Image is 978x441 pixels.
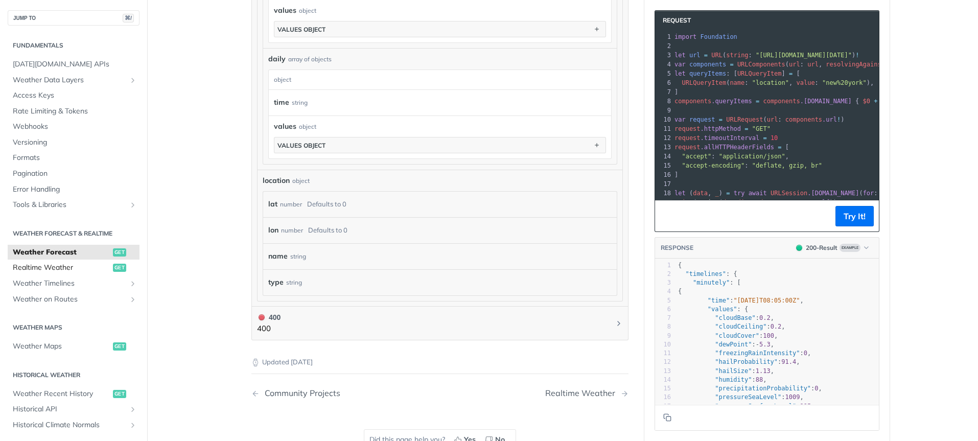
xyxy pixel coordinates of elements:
span: UTF8 [797,199,811,206]
button: Show subpages for Tools & Libraries [129,201,137,209]
span: ! [855,52,859,59]
div: 17 [655,402,671,411]
span: Webhooks [13,122,137,132]
span: Error Handling [13,184,137,195]
div: 13 [655,143,672,152]
div: 15 [655,384,671,393]
span: .allHTTPHeaderFields [701,144,775,151]
a: Rate Limiting & Tokens [8,104,139,119]
span: : { [678,306,748,313]
span: "application/json" [719,153,785,160]
span: : , [678,393,804,401]
div: 4 [655,60,672,69]
label: lat [268,197,277,212]
span: = [789,70,793,77]
span: , [708,190,711,197]
span: URLQueryItem [682,79,726,86]
span: try [734,190,745,197]
div: Defaults to 0 [307,197,346,212]
div: 12 [655,133,672,143]
span: : [800,61,804,68]
button: JUMP TO⌘/ [8,10,139,26]
span: : , [678,358,800,365]
button: values object [274,137,606,153]
span: Weather Recent History [13,389,110,399]
span: ( [763,116,766,123]
span: 1009 [785,393,800,401]
div: 9 [655,106,672,115]
span: as [782,199,789,206]
span: : [778,116,781,123]
span: "location" [752,79,789,86]
span: : [752,199,756,206]
span: Foundation [701,33,737,40]
span: daily [268,54,286,64]
span: Tools & Libraries [13,200,126,210]
span: { [678,288,682,295]
button: Copy to clipboard [660,410,674,425]
span: : , [678,376,767,383]
a: Next Page: Realtime Weather [545,388,628,398]
a: Pagination [8,166,139,181]
button: RESPONSE [660,243,694,253]
span: [DATE][DOMAIN_NAME] APIs [13,59,137,69]
span: for [863,190,874,197]
span: : , [678,341,774,348]
span: import [674,33,696,40]
span: "cloudCeiling" [715,323,766,330]
button: 400 400400 [257,312,623,335]
span: "GET" [752,125,771,132]
div: 400 [257,312,281,323]
button: Copy to clipboard [660,208,674,224]
span: = [744,125,748,132]
span: request [674,134,701,142]
span: .url [822,116,837,123]
span: ] [674,171,678,178]
span: .self [811,199,829,206]
a: Weather Forecastget [8,245,139,260]
div: object [269,70,609,89]
span: { [855,98,859,105]
div: 18 [655,189,672,198]
a: [DATE][DOMAIN_NAME] APIs [8,57,139,72]
div: Realtime Weather [545,388,620,398]
span: Weather Timelines [13,278,126,289]
span: Formats [13,153,137,163]
span: Versioning [13,137,137,148]
span: "accept" [682,153,711,160]
span: "accept-encoding" [682,162,744,169]
label: type [268,275,284,290]
span: url [789,61,800,68]
span: location [263,175,290,186]
div: 13 [655,367,671,376]
span: : , [678,350,811,357]
span: .queryItems [711,98,752,105]
span: "timelines" [685,270,726,277]
span: $0 [863,98,870,105]
a: Historical Climate NormalsShow subpages for Historical Climate Normals [8,417,139,433]
span: + [874,98,877,105]
div: values object [277,142,325,149]
span: get [113,390,126,398]
div: 14 [655,376,671,384]
span: 0 [814,385,818,392]
span: : , [678,323,785,330]
span: 0 [804,350,807,357]
div: 15 [655,161,672,170]
span: ( [693,199,696,206]
span: let [674,52,686,59]
div: 6 [655,78,672,87]
a: Weather on RoutesShow subpages for Weather on Routes [8,292,139,307]
div: 11 [655,124,672,133]
a: Error Handling [8,182,139,197]
span: : , [678,297,804,304]
span: _ [715,190,719,197]
span: URLQueryItem [737,70,782,77]
a: Weather Mapsget [8,339,139,354]
span: )) [830,199,837,206]
span: : [789,199,793,206]
h2: Weather Maps [8,323,139,332]
span: [ [797,70,800,77]
span: .httpMethod [701,125,741,132]
span: : [ [678,279,741,286]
